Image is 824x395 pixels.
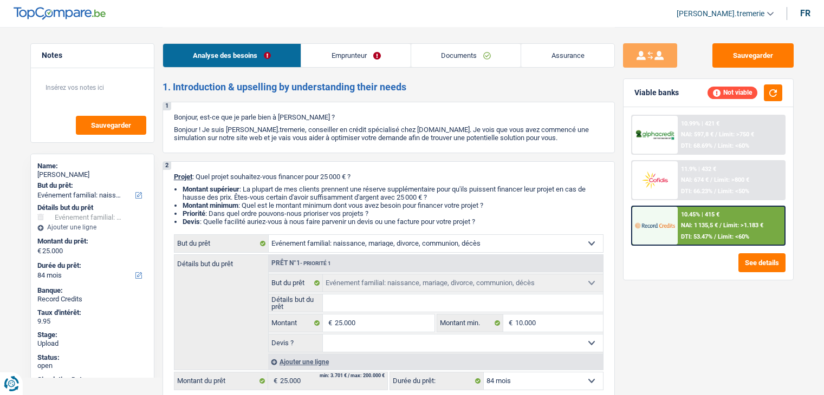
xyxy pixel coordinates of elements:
label: But du prêt: [37,181,145,190]
span: NAI: 674 € [681,176,709,183]
label: Montant [269,314,323,332]
div: 9.95 [37,317,147,326]
li: : La plupart de mes clients prennent une réserve supplémentaire pour qu'ils puissent financer leu... [183,185,604,201]
div: Not viable [708,87,757,98]
span: Limit: <50% [718,188,749,195]
p: Bonjour, est-ce que je parle bien à [PERSON_NAME] ? [174,113,604,121]
span: Limit: >800 € [714,176,749,183]
strong: Montant minimum [183,201,238,209]
label: Montant du prêt: [37,237,145,246]
span: Limit: >1.183 € [723,222,763,229]
span: Devis [183,218,200,226]
span: Limit: <60% [718,142,749,149]
span: € [268,372,280,390]
div: 2 [163,162,171,170]
li: : Quel est le montant minimum dont vous avez besoin pour financer votre projet ? [183,201,604,209]
div: Taux d'intérêt: [37,308,147,317]
span: DTI: 66.23% [681,188,712,195]
button: Sauvegarder [712,43,794,68]
span: Limit: >750 € [719,131,754,138]
span: - Priorité 1 [300,260,331,266]
span: NAI: 1 135,5 € [681,222,718,229]
img: Cofidis [635,170,675,190]
span: € [323,314,335,332]
img: AlphaCredit [635,129,675,141]
li: : Dans quel ordre pouvons-nous prioriser vos projets ? [183,209,604,218]
div: Status: [37,353,147,362]
div: Banque: [37,286,147,295]
div: 10.45% | 415 € [681,211,719,218]
label: Détails but du prêt [269,294,323,312]
div: 11.9% | 432 € [681,166,716,173]
a: Documents [411,44,521,67]
div: Viable banks [634,88,679,97]
label: Durée du prêt: [37,261,145,270]
div: [PERSON_NAME] [37,170,147,179]
span: / [714,142,716,149]
div: 10.99% | 421 € [681,120,719,127]
span: / [719,222,722,229]
div: Détails but du prêt [37,203,147,212]
span: Projet [174,173,192,181]
span: / [714,233,716,240]
p: Bonjour ! Je suis [PERSON_NAME].tremerie, conseiller en crédit spécialisé chez [DOMAIN_NAME]. Je ... [174,126,604,142]
label: Durée du prêt: [390,372,484,390]
li: : Quelle facilité auriez-vous à nous faire parvenir un devis ou une facture pour votre projet ? [183,218,604,226]
h5: Notes [42,51,143,60]
span: [PERSON_NAME].tremerie [677,9,764,18]
div: Record Credits [37,295,147,304]
div: Ajouter une ligne [37,223,147,231]
button: See details [738,253,786,272]
a: Assurance [521,44,614,67]
div: Name: [37,162,147,170]
span: / [715,131,717,138]
span: DTI: 68.69% [681,142,712,149]
span: / [714,188,716,195]
span: Sauvegarder [91,122,131,129]
div: open [37,361,147,370]
span: € [503,314,515,332]
div: Prêt n°1 [269,260,334,267]
span: / [710,176,712,183]
img: TopCompare Logo [14,7,106,20]
strong: Montant supérieur [183,185,239,193]
div: Simulation Date: [37,376,147,384]
span: € [37,247,41,255]
button: Sauvegarder [76,116,146,135]
div: Upload [37,339,147,348]
p: : Quel projet souhaitez-vous financer pour 25 000 € ? [174,173,604,181]
label: Détails but du prêt [174,255,268,267]
strong: Priorité [183,209,205,218]
div: Ajouter une ligne [268,354,603,370]
label: Devis ? [269,334,323,352]
label: Montant du prêt [174,372,268,390]
img: Record Credits [635,215,675,235]
div: fr [800,8,810,18]
a: Analyse des besoins [163,44,301,67]
label: Montant min. [437,314,503,332]
h2: 1. Introduction & upselling by understanding their needs [163,81,615,93]
div: 1 [163,102,171,110]
span: DTI: 53.47% [681,233,712,240]
span: Limit: <60% [718,233,749,240]
div: Stage: [37,331,147,339]
label: But du prêt [174,235,269,252]
a: [PERSON_NAME].tremerie [668,5,774,23]
div: min: 3.701 € / max: 200.000 € [320,373,385,378]
span: NAI: 597,8 € [681,131,713,138]
label: But du prêt [269,274,323,292]
a: Emprunteur [301,44,411,67]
